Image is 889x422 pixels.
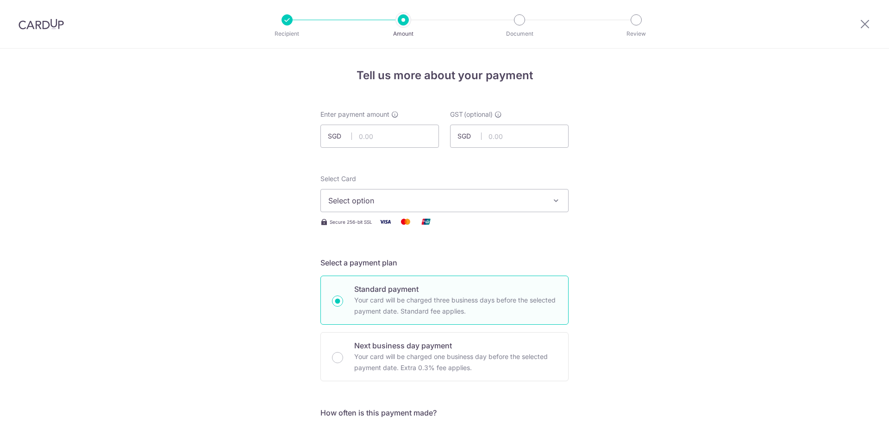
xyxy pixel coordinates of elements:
h4: Tell us more about your payment [320,67,569,84]
p: Your card will be charged one business day before the selected payment date. Extra 0.3% fee applies. [354,351,557,373]
p: Review [602,29,670,38]
h5: How often is this payment made? [320,407,569,418]
span: SGD [328,132,352,141]
h5: Select a payment plan [320,257,569,268]
input: 0.00 [320,125,439,148]
img: Mastercard [396,216,415,227]
iframe: Opens a widget where you can find more information [830,394,880,417]
span: translation missing: en.payables.payment_networks.credit_card.summary.labels.select_card [320,175,356,183]
img: Visa [376,216,394,227]
span: SGD [457,132,482,141]
p: Standard payment [354,283,557,295]
img: CardUp [19,19,64,30]
span: Secure 256-bit SSL [330,218,372,226]
span: Enter payment amount [320,110,389,119]
span: (optional) [464,110,493,119]
p: Amount [369,29,438,38]
input: 0.00 [450,125,569,148]
p: Your card will be charged three business days before the selected payment date. Standard fee appl... [354,295,557,317]
img: Union Pay [417,216,435,227]
p: Recipient [253,29,321,38]
p: Next business day payment [354,340,557,351]
span: Select option [328,195,544,206]
p: Document [485,29,554,38]
button: Select option [320,189,569,212]
span: GST [450,110,463,119]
